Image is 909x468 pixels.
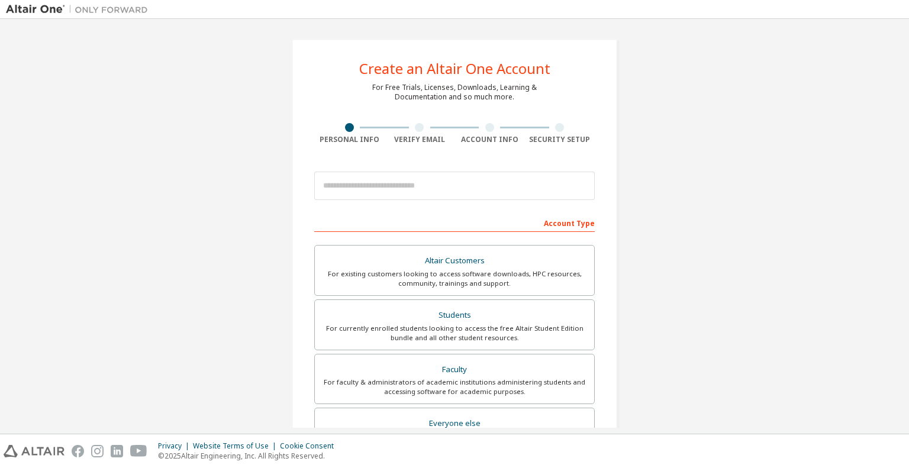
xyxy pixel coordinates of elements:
div: Create an Altair One Account [359,62,550,76]
div: Security Setup [525,135,595,144]
div: Altair Customers [322,253,587,269]
div: Account Type [314,213,595,232]
div: Privacy [158,441,193,451]
div: Everyone else [322,415,587,432]
img: altair_logo.svg [4,445,65,457]
img: instagram.svg [91,445,104,457]
img: youtube.svg [130,445,147,457]
p: © 2025 Altair Engineering, Inc. All Rights Reserved. [158,451,341,461]
img: linkedin.svg [111,445,123,457]
div: For faculty & administrators of academic institutions administering students and accessing softwa... [322,377,587,396]
img: facebook.svg [72,445,84,457]
div: For Free Trials, Licenses, Downloads, Learning & Documentation and so much more. [372,83,537,102]
div: For currently enrolled students looking to access the free Altair Student Edition bundle and all ... [322,324,587,343]
div: Website Terms of Use [193,441,280,451]
div: Faculty [322,362,587,378]
div: Cookie Consent [280,441,341,451]
div: Verify Email [385,135,455,144]
div: Students [322,307,587,324]
div: For existing customers looking to access software downloads, HPC resources, community, trainings ... [322,269,587,288]
div: Personal Info [314,135,385,144]
div: Account Info [454,135,525,144]
img: Altair One [6,4,154,15]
